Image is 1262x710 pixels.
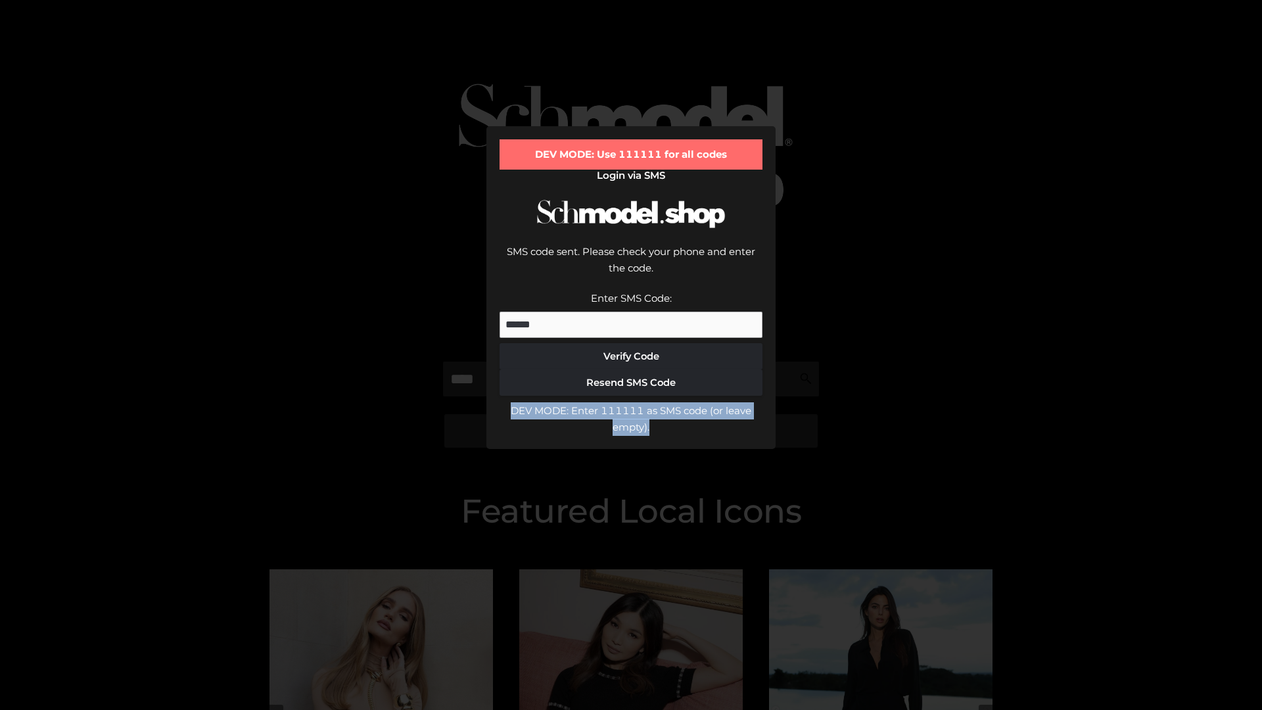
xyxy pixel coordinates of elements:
button: Resend SMS Code [500,369,762,396]
div: DEV MODE: Use 111111 for all codes [500,139,762,170]
h2: Login via SMS [500,170,762,181]
div: DEV MODE: Enter 111111 as SMS code (or leave empty). [500,402,762,436]
img: Schmodel Logo [532,188,730,240]
label: Enter SMS Code: [591,292,672,304]
div: SMS code sent. Please check your phone and enter the code. [500,243,762,290]
button: Verify Code [500,343,762,369]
